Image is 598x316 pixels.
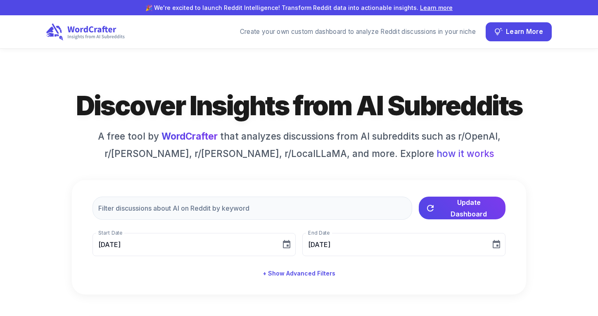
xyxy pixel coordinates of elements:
[278,236,295,253] button: Choose date, selected date is Aug 4, 2025
[437,147,494,161] span: how it works
[46,88,552,123] h1: Discover Insights from AI Subreddits
[259,266,339,281] button: + Show Advanced Filters
[93,129,505,160] h6: A free tool by that analyzes discussions from AI subreddits such as r/OpenAI, r/[PERSON_NAME], r/...
[98,229,122,236] label: Start Date
[486,22,552,41] button: Learn More
[419,197,505,219] button: Update Dashboard
[506,26,543,38] span: Learn More
[93,233,275,256] input: MM/DD/YYYY
[240,27,476,37] div: Create your own custom dashboard to analyze Reddit discussions in your niche
[439,197,499,220] span: Update Dashboard
[302,233,485,256] input: MM/DD/YYYY
[420,4,453,11] a: Learn more
[13,3,585,12] p: 🎉 We're excited to launch Reddit Intelligence! Transform Reddit data into actionable insights.
[93,197,412,220] input: Filter discussions about AI on Reddit by keyword
[161,131,218,142] a: WordCrafter
[308,229,330,236] label: End Date
[488,236,505,253] button: Choose date, selected date is Aug 16, 2025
